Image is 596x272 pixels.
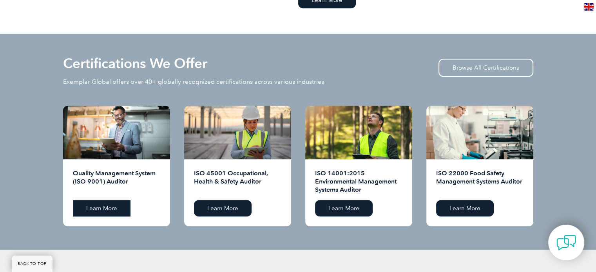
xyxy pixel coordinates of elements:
[436,200,494,216] a: Learn More
[438,59,533,77] a: Browse All Certifications
[436,169,524,194] h2: ISO 22000 Food Safety Management Systems Auditor
[73,200,130,216] a: Learn More
[556,233,576,252] img: contact-chat.png
[194,169,281,194] h2: ISO 45001 Occupational, Health & Safety Auditor
[315,169,402,194] h2: ISO 14001:2015 Environmental Management Systems Auditor
[63,57,207,70] h2: Certifications We Offer
[194,200,252,216] a: Learn More
[63,77,324,86] p: Exemplar Global offers over 40+ globally recognized certifications across various industries
[315,200,373,216] a: Learn More
[73,169,160,194] h2: Quality Management System (ISO 9001) Auditor
[584,3,594,11] img: en
[12,256,53,272] a: BACK TO TOP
